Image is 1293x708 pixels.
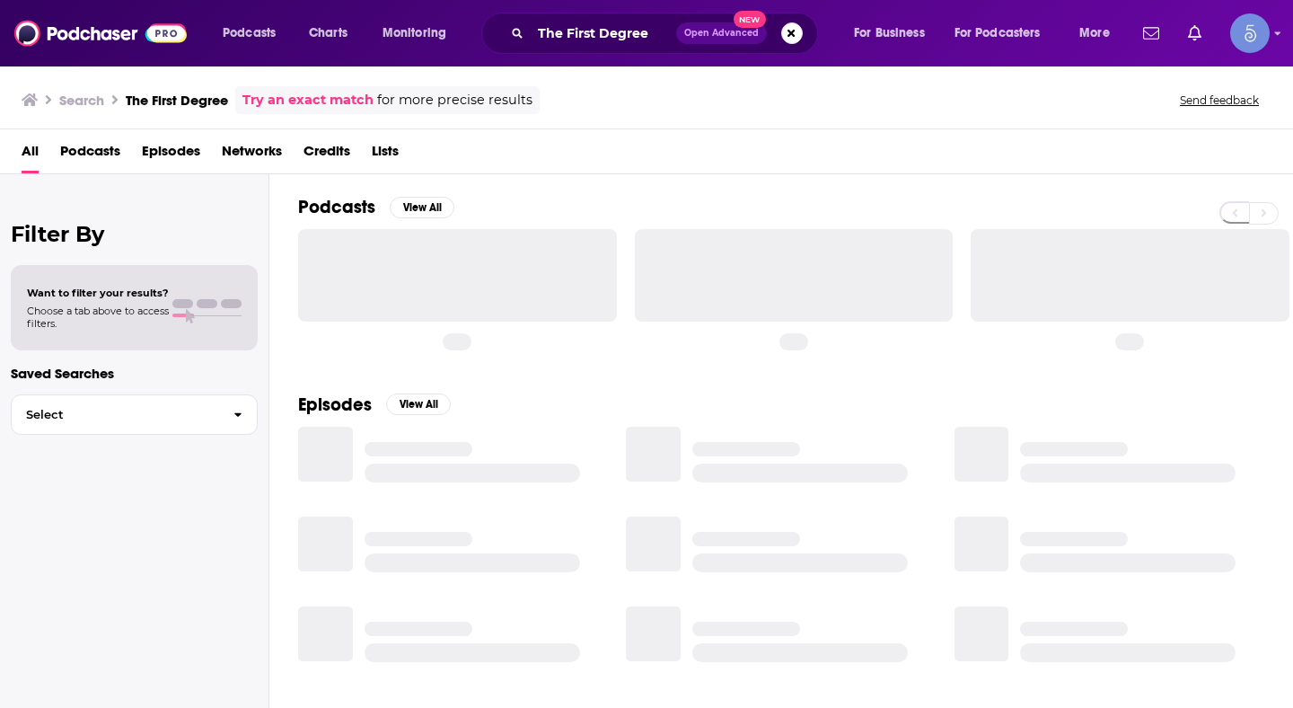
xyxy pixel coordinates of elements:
button: open menu [841,19,947,48]
span: Podcasts [223,21,276,46]
a: Podcasts [60,137,120,173]
button: Show profile menu [1230,13,1270,53]
a: All [22,137,39,173]
a: Show notifications dropdown [1181,18,1209,49]
input: Search podcasts, credits, & more... [531,19,676,48]
span: Open Advanced [684,29,759,38]
a: Episodes [142,137,200,173]
a: Lists [372,137,399,173]
span: Choose a tab above to access filters. [27,305,169,330]
img: User Profile [1230,13,1270,53]
button: open menu [943,19,1067,48]
button: open menu [210,19,299,48]
h2: Episodes [298,394,372,416]
img: Podchaser - Follow, Share and Rate Podcasts [14,16,187,50]
a: PodcastsView All [298,196,454,218]
h3: The First Degree [126,92,228,109]
button: open menu [370,19,470,48]
span: Logged in as Spiral5-G1 [1230,13,1270,53]
button: View All [386,394,451,415]
h2: Filter By [11,221,258,247]
a: Show notifications dropdown [1136,18,1166,49]
span: For Podcasters [954,21,1041,46]
p: Saved Searches [11,365,258,382]
button: Open AdvancedNew [676,22,767,44]
span: Charts [309,21,347,46]
span: New [734,11,766,28]
button: open menu [1067,19,1132,48]
button: Select [11,394,258,435]
h2: Podcasts [298,196,375,218]
a: Try an exact match [242,90,374,111]
span: Select [12,409,219,420]
button: Send feedback [1174,93,1264,108]
a: Credits [303,137,350,173]
span: For Business [854,21,925,46]
a: Networks [222,137,282,173]
h3: Search [59,92,104,109]
a: EpisodesView All [298,394,451,416]
span: Want to filter your results? [27,287,169,299]
span: for more precise results [377,90,532,111]
button: View All [390,197,454,218]
div: Search podcasts, credits, & more... [498,13,835,54]
span: Monitoring [383,21,446,46]
span: More [1079,21,1110,46]
a: Charts [297,19,358,48]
